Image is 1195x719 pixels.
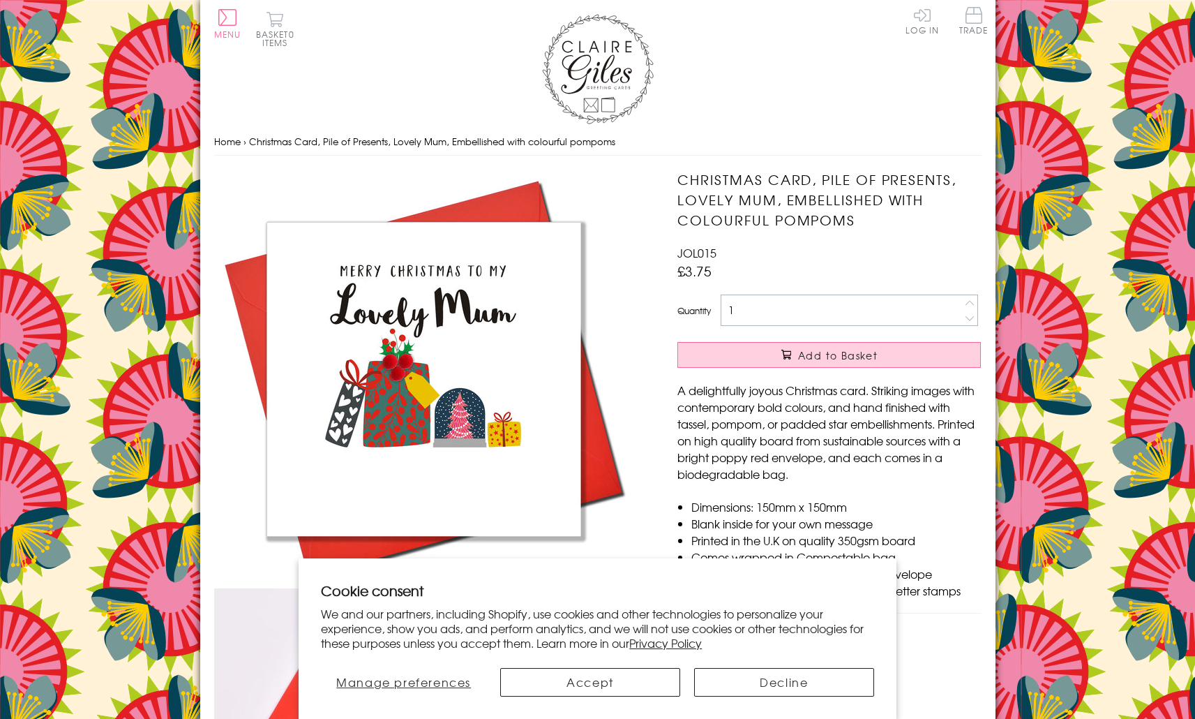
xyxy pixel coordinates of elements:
img: Claire Giles Greetings Cards [542,14,654,124]
span: 0 items [262,28,294,49]
button: Decline [694,668,874,697]
button: Accept [500,668,680,697]
a: Privacy Policy [629,635,702,651]
h1: Christmas Card, Pile of Presents, Lovely Mum, Embellished with colourful pompoms [677,170,981,230]
h2: Cookie consent [321,581,874,600]
p: We and our partners, including Shopify, use cookies and other technologies to personalize your ex... [321,607,874,650]
span: Menu [214,28,241,40]
li: Printed in the U.K on quality 350gsm board [691,532,981,549]
img: Christmas Card, Pile of Presents, Lovely Mum, Embellished with colourful pompoms [214,170,633,588]
li: Dimensions: 150mm x 150mm [691,498,981,515]
a: Home [214,135,241,148]
span: Christmas Card, Pile of Presents, Lovely Mum, Embellished with colourful pompoms [249,135,615,148]
button: Basket0 items [256,11,294,47]
button: Add to Basket [677,342,981,368]
button: Menu [214,9,241,38]
span: Manage preferences [336,674,471,690]
p: A delightfully joyous Christmas card. Striking images with contemporary bold colours, and hand fi... [677,382,981,482]
label: Quantity [677,304,711,317]
span: £3.75 [677,261,712,281]
nav: breadcrumbs [214,128,982,156]
a: Log In [905,7,939,34]
span: › [243,135,246,148]
li: Blank inside for your own message [691,515,981,532]
span: Add to Basket [798,348,878,362]
button: Manage preferences [321,668,486,697]
li: Comes wrapped in Compostable bag [691,549,981,565]
span: JOL015 [677,244,716,261]
a: Trade [959,7,989,37]
span: Trade [959,7,989,34]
